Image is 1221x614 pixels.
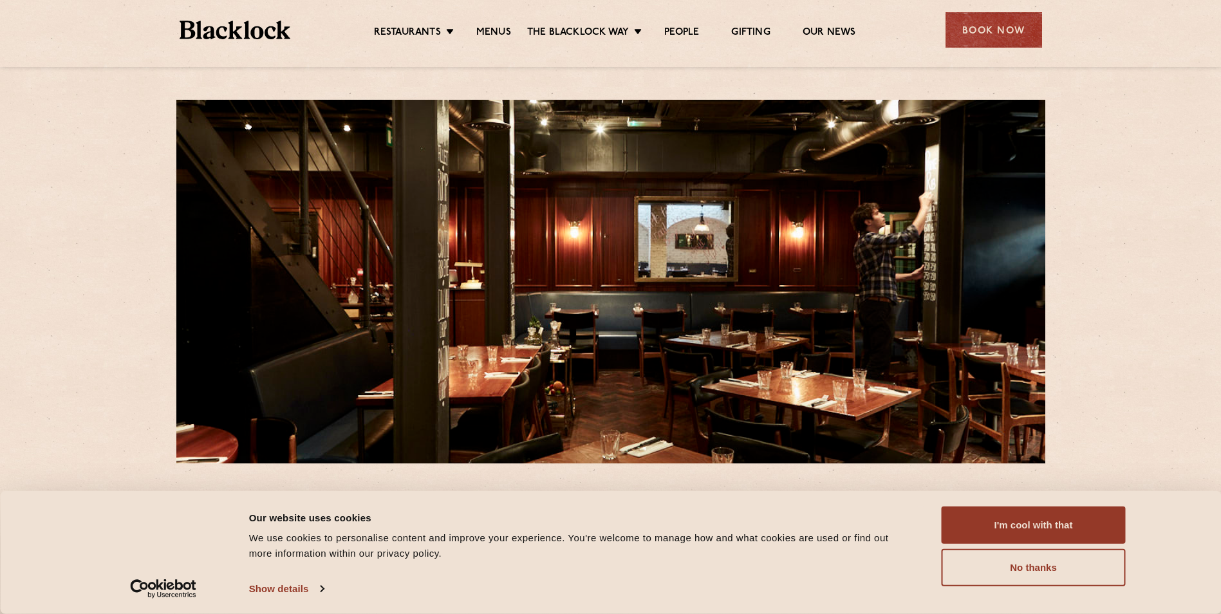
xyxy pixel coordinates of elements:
a: Gifting [731,26,770,41]
a: Restaurants [374,26,441,41]
button: I'm cool with that [942,507,1126,544]
div: Our website uses cookies [249,510,913,525]
a: Usercentrics Cookiebot - opens in a new window [107,579,219,599]
a: Show details [249,579,324,599]
a: People [664,26,699,41]
div: We use cookies to personalise content and improve your experience. You're welcome to manage how a... [249,530,913,561]
a: Menus [476,26,511,41]
button: No thanks [942,549,1126,586]
img: BL_Textured_Logo-footer-cropped.svg [180,21,291,39]
a: Our News [803,26,856,41]
div: Book Now [946,12,1042,48]
a: The Blacklock Way [527,26,629,41]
